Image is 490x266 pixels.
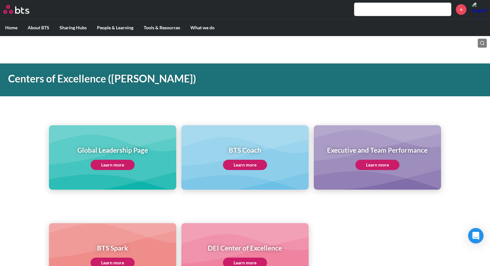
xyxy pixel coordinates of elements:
div: Open Intercom Messenger [468,228,484,243]
a: Learn more [223,160,267,170]
h1: Executive and Team Performance [327,145,428,155]
a: Go home [3,5,41,14]
h1: BTS Spark [91,243,135,252]
h1: Centers of Excellence ([PERSON_NAME]) [8,71,340,86]
label: People & Learning [92,19,139,36]
a: Learn more [355,160,399,170]
a: + [456,4,466,15]
label: Sharing Hubs [54,19,92,36]
img: Angeliki Andreou [471,2,487,17]
label: Tools & Resources [139,19,185,36]
label: About BTS [23,19,54,36]
img: BTS Logo [3,5,29,14]
h1: DEI Center of Excellence [208,243,282,252]
a: Learn more [91,160,135,170]
a: Profile [471,2,487,17]
h1: BTS Coach [223,145,267,155]
label: What we do [185,19,220,36]
h1: Global Leadership Page [77,145,148,155]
